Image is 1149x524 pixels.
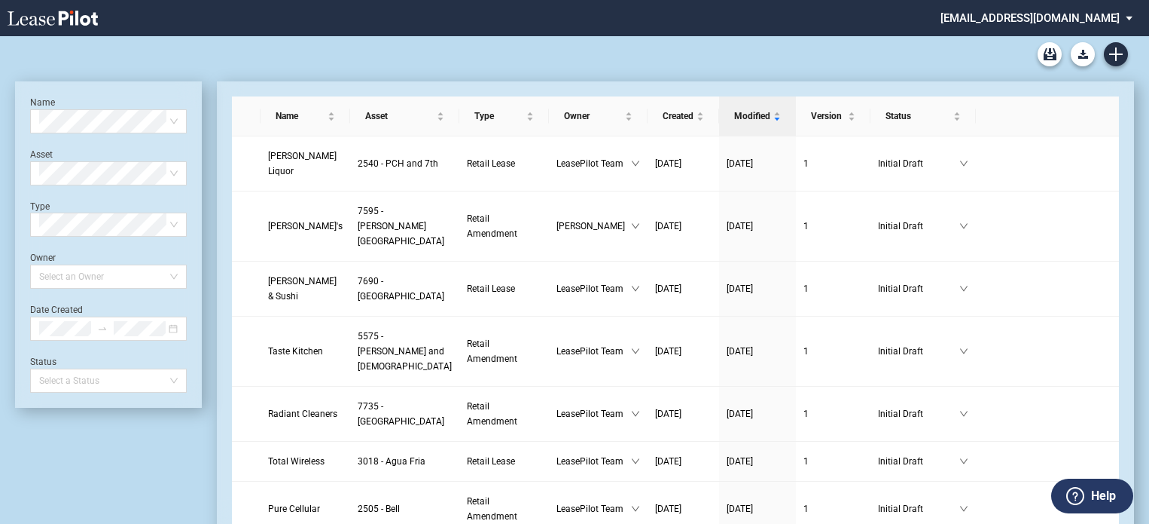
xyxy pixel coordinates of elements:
[1104,42,1128,66] a: Create new document
[556,156,631,171] span: LeasePilot Team
[727,406,788,421] a: [DATE]
[358,276,444,302] span: 7690 - Old Town
[727,504,753,514] span: [DATE]
[358,504,400,514] span: 2505 - Bell
[959,347,968,356] span: down
[878,156,959,171] span: Initial Draft
[467,339,517,364] span: Retail Amendment
[878,501,959,516] span: Initial Draft
[358,329,452,374] a: 5575 - [PERSON_NAME] and [DEMOGRAPHIC_DATA]
[276,109,325,124] span: Name
[648,97,719,136] th: Created
[655,501,712,516] a: [DATE]
[878,344,959,359] span: Initial Draft
[803,456,809,467] span: 1
[261,97,350,136] th: Name
[467,494,541,524] a: Retail Amendment
[268,219,343,234] a: [PERSON_NAME]'s
[655,158,681,169] span: [DATE]
[959,284,968,293] span: down
[467,158,515,169] span: Retail Lease
[358,158,438,169] span: 2540 - PCH and 7th
[549,97,648,136] th: Owner
[655,456,681,467] span: [DATE]
[727,501,788,516] a: [DATE]
[655,344,712,359] a: [DATE]
[467,399,541,429] a: Retail Amendment
[1071,42,1095,66] button: Download Blank Form
[556,219,631,234] span: [PERSON_NAME]
[655,409,681,419] span: [DATE]
[959,159,968,168] span: down
[796,97,870,136] th: Version
[655,454,712,469] a: [DATE]
[727,219,788,234] a: [DATE]
[959,504,968,513] span: down
[803,281,863,296] a: 1
[97,323,108,334] span: swap-right
[631,159,640,168] span: down
[655,504,681,514] span: [DATE]
[358,156,452,171] a: 2540 - PCH and 7th
[268,406,343,421] a: Radiant Cleaners
[631,457,640,466] span: down
[358,204,452,249] a: 7595 - [PERSON_NAME][GEOGRAPHIC_DATA]
[727,409,753,419] span: [DATE]
[719,97,796,136] th: Modified
[727,346,753,357] span: [DATE]
[268,151,337,176] span: Clark’s Liquor
[727,454,788,469] a: [DATE]
[467,213,517,239] span: Retail Amendment
[663,109,693,124] span: Created
[30,149,53,160] label: Asset
[727,456,753,467] span: [DATE]
[878,406,959,421] span: Initial Draft
[878,219,959,234] span: Initial Draft
[803,221,809,231] span: 1
[358,274,452,304] a: 7690 - [GEOGRAPHIC_DATA]
[268,221,343,231] span: Ruven's
[959,222,968,231] span: down
[655,219,712,234] a: [DATE]
[803,156,863,171] a: 1
[631,347,640,356] span: down
[467,456,515,467] span: Retail Lease
[803,219,863,234] a: 1
[459,97,548,136] th: Type
[803,454,863,469] a: 1
[803,504,809,514] span: 1
[467,281,541,296] a: Retail Lease
[268,274,343,304] a: [PERSON_NAME] & Sushi
[474,109,523,124] span: Type
[1066,42,1099,66] md-menu: Download Blank Form List
[350,97,459,136] th: Asset
[655,346,681,357] span: [DATE]
[358,331,452,372] span: 5575 - Sepulveda and Pigott
[268,344,343,359] a: Taste Kitchen
[467,156,541,171] a: Retail Lease
[803,158,809,169] span: 1
[268,504,320,514] span: Pure Cellular
[727,156,788,171] a: [DATE]
[467,454,541,469] a: Retail Lease
[803,344,863,359] a: 1
[727,158,753,169] span: [DATE]
[358,399,452,429] a: 7735 - [GEOGRAPHIC_DATA]
[268,149,343,179] a: [PERSON_NAME] Liquor
[467,283,515,294] span: Retail Lease
[959,409,968,418] span: down
[358,456,425,467] span: 3018 - Agua Fria
[727,221,753,231] span: [DATE]
[655,406,712,421] a: [DATE]
[30,97,55,108] label: Name
[885,109,950,124] span: Status
[803,346,809,357] span: 1
[959,457,968,466] span: down
[1091,486,1116,506] label: Help
[358,401,444,427] span: 7735 - Preston Hollow
[365,109,434,124] span: Asset
[467,496,517,522] span: Retail Amendment
[655,156,712,171] a: [DATE]
[556,501,631,516] span: LeasePilot Team
[655,221,681,231] span: [DATE]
